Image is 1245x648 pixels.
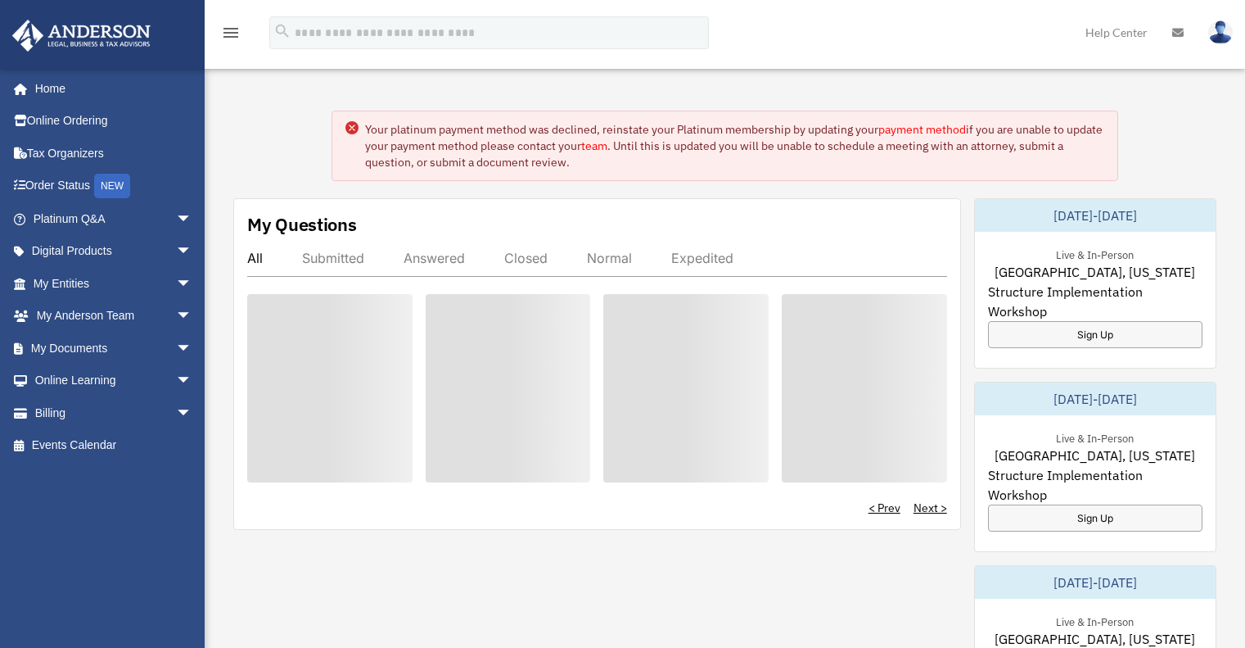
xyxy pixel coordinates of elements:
div: Submitted [302,250,364,266]
div: Normal [587,250,632,266]
span: arrow_drop_down [176,365,209,398]
a: < Prev [868,500,900,516]
div: NEW [94,174,130,198]
a: Tax Organizers [11,137,217,170]
a: Billingarrow_drop_down [11,397,217,429]
div: Live & In-Person [1043,245,1147,262]
a: Platinum Q&Aarrow_drop_down [11,202,217,235]
div: All [247,250,263,266]
span: arrow_drop_down [176,300,209,333]
a: Home [11,72,209,105]
div: [DATE]-[DATE] [975,199,1216,232]
div: Expedited [671,250,733,266]
span: [GEOGRAPHIC_DATA], [US_STATE] [995,446,1195,465]
img: User Pic [1208,20,1233,44]
a: Digital Productsarrow_drop_down [11,235,217,268]
i: menu [221,23,241,43]
a: Sign Up [988,505,1202,532]
a: Online Learningarrow_drop_down [11,365,217,397]
a: payment method [878,122,966,137]
a: menu [221,29,241,43]
a: Online Ordering [11,105,217,138]
div: Live & In-Person [1043,612,1147,629]
span: arrow_drop_down [176,235,209,269]
span: Structure Implementation Workshop [988,282,1202,321]
a: My Entitiesarrow_drop_down [11,267,217,300]
div: Closed [504,250,548,266]
span: arrow_drop_down [176,202,209,236]
span: arrow_drop_down [176,332,209,365]
a: My Documentsarrow_drop_down [11,332,217,365]
span: [GEOGRAPHIC_DATA], [US_STATE] [995,262,1195,282]
span: Structure Implementation Workshop [988,465,1202,505]
div: Your platinum payment method was declined, reinstate your Platinum membership by updating your if... [365,121,1104,170]
span: arrow_drop_down [176,397,209,430]
div: Live & In-Person [1043,428,1147,446]
a: Sign Up [988,321,1202,348]
div: [DATE]-[DATE] [975,566,1216,599]
div: My Questions [247,212,357,237]
a: Order StatusNEW [11,170,217,203]
a: Events Calendar [11,429,217,462]
span: arrow_drop_down [176,267,209,301]
img: Anderson Advisors Platinum Portal [7,20,156,52]
i: search [273,22,291,40]
a: team [581,138,607,153]
a: Next > [913,500,947,516]
div: Answered [404,250,465,266]
a: My Anderson Teamarrow_drop_down [11,300,217,333]
div: [DATE]-[DATE] [975,383,1216,415]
